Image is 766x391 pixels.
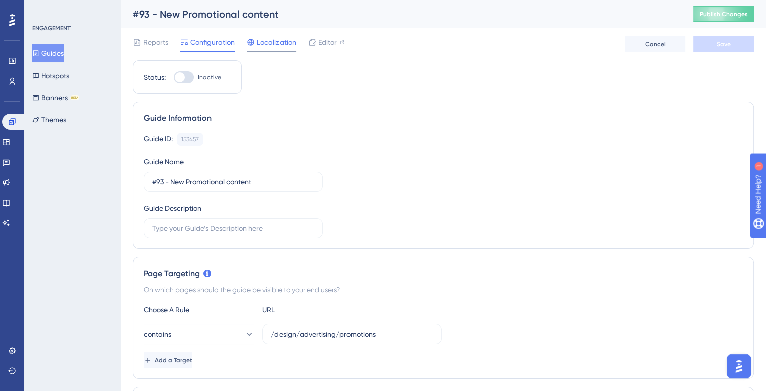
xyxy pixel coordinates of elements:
[198,73,221,81] span: Inactive
[144,328,171,340] span: contains
[181,135,199,143] div: 153457
[24,3,63,15] span: Need Help?
[144,202,201,214] div: Guide Description
[724,351,754,381] iframe: UserGuiding AI Assistant Launcher
[190,36,235,48] span: Configuration
[32,89,79,107] button: BannersBETA
[70,5,73,13] div: 1
[155,356,192,364] span: Add a Target
[271,329,433,340] input: yourwebsite.com/path
[318,36,337,48] span: Editor
[144,324,254,344] button: contains
[717,40,731,48] span: Save
[693,6,754,22] button: Publish Changes
[32,67,69,85] button: Hotspots
[152,223,314,234] input: Type your Guide’s Description here
[144,112,743,124] div: Guide Information
[144,268,743,280] div: Page Targeting
[144,304,254,316] div: Choose A Rule
[144,71,166,83] div: Status:
[144,284,743,296] div: On which pages should the guide be visible to your end users?
[143,36,168,48] span: Reports
[144,352,192,368] button: Add a Target
[645,40,666,48] span: Cancel
[625,36,685,52] button: Cancel
[133,7,668,21] div: #93 - New Promotional content
[152,176,314,187] input: Type your Guide’s Name here
[70,95,79,100] div: BETA
[693,36,754,52] button: Save
[144,133,173,146] div: Guide ID:
[32,24,71,32] div: ENGAGEMENT
[32,44,64,62] button: Guides
[257,36,296,48] span: Localization
[262,304,373,316] div: URL
[144,156,184,168] div: Guide Name
[700,10,748,18] span: Publish Changes
[32,111,66,129] button: Themes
